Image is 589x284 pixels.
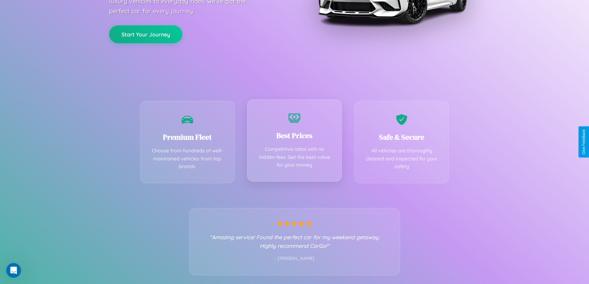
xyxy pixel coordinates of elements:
button: Start Your Journey [109,25,182,43]
iframe: Intercom live chat [6,263,21,278]
p: All vehicles are thoroughly cleaned and inspected for your safety [364,147,440,171]
h3: Best Prices [257,130,332,141]
h3: Premium Fleet [150,132,225,142]
p: Competitive rates with no hidden fees. Get the best value for your money [257,145,332,169]
p: "Amazing service! Found the perfect car for my weekend getaway. Highly recommend CarGo!" [202,233,387,250]
p: Choose from hundreds of well-maintained vehicles from top brands [150,147,225,171]
h3: Safe & Secure [364,132,440,142]
div: Give Feedback [582,129,586,155]
p: - [PERSON_NAME] [202,255,387,263]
